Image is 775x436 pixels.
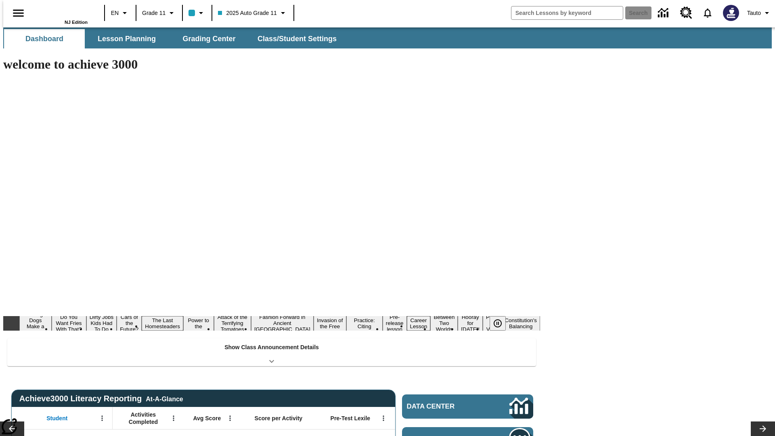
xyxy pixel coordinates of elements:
p: Show Class Announcement Details [224,343,319,352]
button: Open Menu [377,412,390,424]
button: Slide 9 The Invasion of the Free CD [314,310,346,337]
button: Dashboard [4,29,85,48]
button: Slide 7 Attack of the Terrifying Tomatoes [214,313,251,333]
button: Slide 2 Do You Want Fries With That? [52,313,86,333]
button: Class: 2025 Auto Grade 11, Select your class [215,6,291,20]
div: Home [35,3,88,25]
span: Dashboard [25,34,63,44]
div: Pause [490,316,514,331]
button: Slide 13 Between Two Worlds [430,313,458,333]
span: Grade 11 [142,9,165,17]
span: Grading Center [182,34,235,44]
a: Notifications [697,2,718,23]
div: SubNavbar [3,29,344,48]
a: Data Center [402,394,533,419]
button: Open Menu [224,412,236,424]
button: Language: EN, Select a language [107,6,133,20]
span: Student [46,415,67,422]
button: Profile/Settings [744,6,775,20]
button: Slide 3 Dirty Jobs Kids Had To Do [86,313,117,333]
a: Home [35,4,88,20]
button: Grade: Grade 11, Select a grade [139,6,180,20]
h1: welcome to achieve 3000 [3,57,540,72]
span: Pre-Test Lexile [331,415,371,422]
button: Slide 1 Diving Dogs Make a Splash [19,310,52,337]
div: SubNavbar [3,27,772,48]
a: Data Center [653,2,675,24]
div: Show Class Announcement Details [7,338,536,366]
span: Activities Completed [117,411,170,426]
span: NJ Edition [65,20,88,25]
button: Slide 6 Solar Power to the People [183,310,214,337]
input: search field [511,6,623,19]
button: Slide 14 Hooray for Constitution Day! [458,313,483,333]
span: Tauto [747,9,761,17]
button: Open side menu [6,1,30,25]
span: Avg Score [193,415,221,422]
button: Select a new avatar [718,2,744,23]
a: Resource Center, Will open in new tab [675,2,697,24]
button: Open Menu [96,412,108,424]
button: Lesson carousel, Next [751,421,775,436]
span: Score per Activity [255,415,303,422]
button: Class color is light blue. Change class color [185,6,209,20]
button: Class/Student Settings [251,29,343,48]
button: Slide 11 Pre-release lesson [383,313,407,333]
button: Open Menu [168,412,180,424]
span: Lesson Planning [98,34,156,44]
button: Slide 4 Cars of the Future? [117,313,142,333]
img: Avatar [723,5,739,21]
span: EN [111,9,119,17]
button: Slide 8 Fashion Forward in Ancient Rome [251,313,314,333]
button: Slide 16 The Constitution's Balancing Act [501,310,540,337]
span: Class/Student Settings [258,34,337,44]
button: Slide 5 The Last Homesteaders [142,316,183,331]
button: Slide 10 Mixed Practice: Citing Evidence [346,310,383,337]
span: Achieve3000 Literacy Reporting [19,394,183,403]
button: Slide 15 Point of View [483,313,501,333]
button: Lesson Planning [86,29,167,48]
button: Grading Center [169,29,249,48]
button: Pause [490,316,506,331]
div: At-A-Glance [146,394,183,403]
span: Data Center [407,402,482,411]
button: Slide 12 Career Lesson [407,316,431,331]
span: 2025 Auto Grade 11 [218,9,276,17]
